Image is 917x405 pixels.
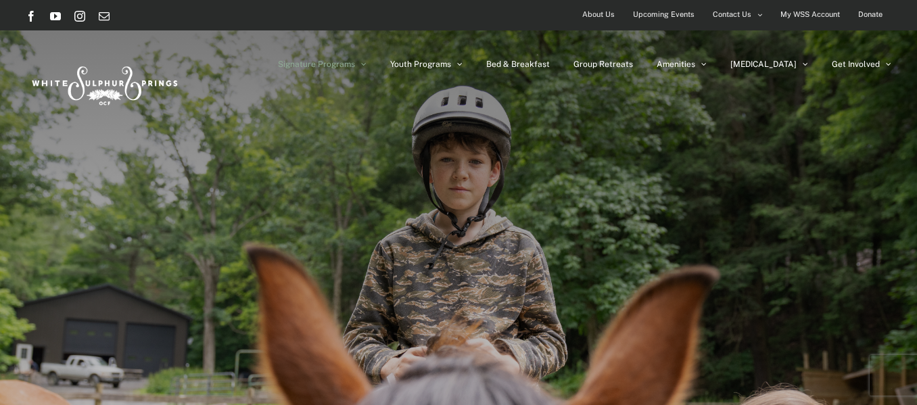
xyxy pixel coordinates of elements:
a: Get Involved [832,30,891,98]
span: Contact Us [713,5,751,24]
span: Signature Programs [278,60,355,68]
span: About Us [582,5,615,24]
span: Amenities [657,60,695,68]
a: [MEDICAL_DATA] [730,30,808,98]
span: Donate [858,5,883,24]
span: Youth Programs [390,60,451,68]
span: [MEDICAL_DATA] [730,60,797,68]
span: Bed & Breakfast [486,60,550,68]
a: Bed & Breakfast [486,30,550,98]
a: Amenities [657,30,707,98]
span: Get Involved [832,60,880,68]
a: Signature Programs [278,30,367,98]
span: My WSS Account [780,5,840,24]
span: Upcoming Events [633,5,695,24]
span: Group Retreats [573,60,633,68]
img: White Sulphur Springs Logo [26,51,181,115]
a: Group Retreats [573,30,633,98]
a: Youth Programs [390,30,463,98]
nav: Main Menu [278,30,891,98]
